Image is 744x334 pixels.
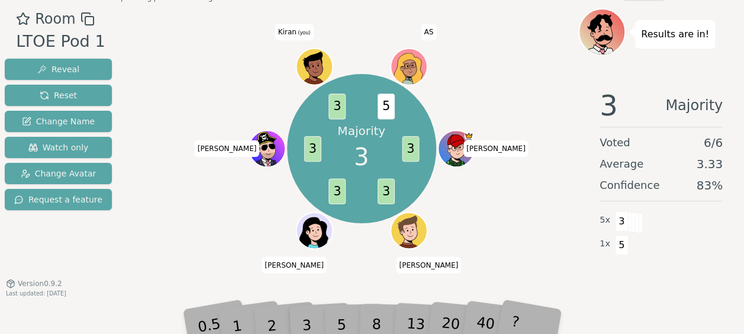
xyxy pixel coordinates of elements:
span: Voted [600,134,630,151]
div: LTOE Pod 1 [16,30,105,54]
span: Change Name [22,115,95,127]
span: 3 [378,178,395,204]
span: 5 x [600,214,610,227]
span: Click to change your name [262,257,327,274]
button: Request a feature [5,189,112,210]
span: Click to change your name [275,24,314,40]
span: 5 [378,94,395,119]
span: Change Avatar [21,168,96,179]
span: Click to change your name [396,257,461,274]
button: Click to change your avatar [297,50,331,84]
span: Watch only [28,142,89,153]
span: Click to change your name [421,24,436,40]
span: Request a feature [14,194,102,205]
button: Add as favourite [16,8,30,30]
span: Last updated: [DATE] [6,290,66,297]
span: Reset [40,89,77,101]
button: Reveal [5,59,112,80]
span: Confidence [600,177,659,194]
button: Change Avatar [5,163,112,184]
p: Results are in! [641,26,709,43]
span: 3 [615,211,629,232]
button: Version0.9.2 [6,279,62,288]
span: 3 [304,136,321,161]
span: 3 [600,91,618,120]
p: Majority [337,123,385,139]
span: Version 0.9.2 [18,279,62,288]
span: Click to change your name [463,140,529,157]
span: 3 [354,139,369,175]
span: Average [600,156,643,172]
span: 3.33 [696,156,723,172]
span: 3 [328,178,346,204]
button: Change Name [5,111,112,132]
span: Reveal [37,63,79,75]
span: 83 % [697,177,723,194]
span: 6 / 6 [704,134,723,151]
button: Reset [5,85,112,106]
span: 5 [615,235,629,255]
span: 1 x [600,237,610,250]
span: 3 [328,94,346,119]
span: Room [35,8,75,30]
span: Click to change your name [195,140,260,157]
span: Jim is the host [464,131,473,140]
span: (you) [297,30,311,36]
button: Watch only [5,137,112,158]
span: Majority [665,91,723,120]
span: 3 [402,136,419,161]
